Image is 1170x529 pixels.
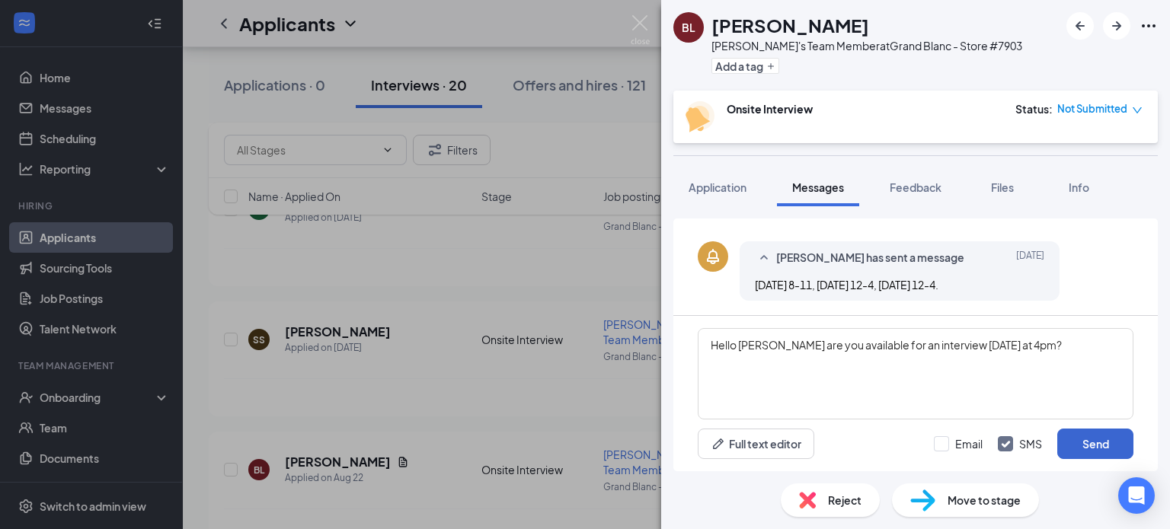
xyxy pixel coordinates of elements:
svg: Bell [704,247,722,266]
b: Onsite Interview [727,102,813,116]
svg: Plus [766,62,775,71]
button: Full text editorPen [698,429,814,459]
span: [PERSON_NAME] has sent a message [776,249,964,267]
button: Send [1057,429,1133,459]
span: Move to stage [948,492,1021,508]
h1: [PERSON_NAME] [711,12,869,38]
span: Application [689,180,746,194]
svg: SmallChevronUp [755,249,773,267]
button: PlusAdd a tag [711,58,779,74]
span: Not Submitted [1057,101,1127,116]
svg: ArrowLeftNew [1071,17,1089,35]
button: ArrowLeftNew [1066,12,1094,40]
span: Messages [792,180,844,194]
button: ArrowRight [1103,12,1130,40]
span: Reject [828,492,862,508]
span: Info [1069,180,1089,194]
textarea: Hello [PERSON_NAME] are you available for an interview [DATE] at 4pm? [698,328,1133,419]
span: [DATE] [1016,249,1044,267]
div: BL [682,20,695,35]
span: Files [991,180,1014,194]
span: down [1132,105,1143,116]
svg: ArrowRight [1108,17,1126,35]
svg: Pen [711,436,726,451]
div: Status : [1015,101,1053,116]
span: Feedback [890,180,941,194]
div: Open Intercom Messenger [1118,477,1155,514]
span: [DATE] 8-11, [DATE] 12-4, [DATE] 12-4. [755,278,938,292]
div: [PERSON_NAME]'s Team Member at Grand Blanc - Store #7903 [711,38,1022,53]
svg: Ellipses [1140,17,1158,35]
